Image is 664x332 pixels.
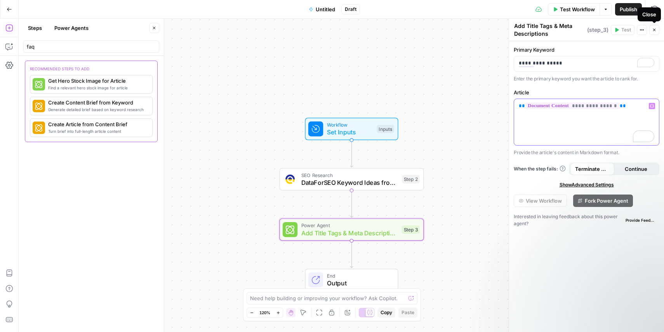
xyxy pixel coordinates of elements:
[316,5,335,13] span: Untitled
[301,171,398,179] span: SEO Research
[48,85,146,91] span: Find a relevant hero stock image for article
[621,26,631,33] span: Test
[280,118,424,140] div: WorkflowSet InputsInputs
[402,175,420,184] div: Step 2
[350,241,353,268] g: Edge from step_3 to end
[402,225,420,234] div: Step 3
[514,149,659,156] p: Provide the article's content in Markdown format.
[327,121,373,129] span: Workflow
[514,46,659,54] label: Primary Keyword
[301,228,398,238] span: Add Title Tags & Meta Descriptions
[587,26,608,34] span: ( step_3 )
[514,56,659,71] div: To enrich screen reader interactions, please activate Accessibility in Grammarly extension settings
[327,127,373,137] span: Set Inputs
[560,181,614,188] span: Show Advanced Settings
[304,3,340,16] button: Untitled
[345,6,356,13] span: Draft
[514,165,566,172] a: When the step fails:
[615,3,642,16] button: Publish
[48,120,146,128] span: Create Article from Content Brief
[514,195,567,207] button: View Workflow
[514,89,659,96] label: Article
[377,308,395,318] button: Copy
[301,222,398,229] span: Power Agent
[626,217,656,223] span: Provide Feedback
[280,269,424,291] div: EndOutput
[625,165,647,173] span: Continue
[620,5,637,13] span: Publish
[301,178,398,187] span: DataForSEO Keyword Ideas from Domain
[27,43,156,50] input: Search steps
[48,128,146,134] span: Turn brief into full-length article content
[614,163,658,175] button: Continue
[402,309,414,316] span: Paste
[611,25,634,35] button: Test
[285,175,295,184] img: qj0lddqgokrswkyaqb1p9cmo0sp5
[526,197,562,205] span: View Workflow
[327,272,390,279] span: End
[548,3,600,16] button: Test Workflow
[327,278,390,288] span: Output
[48,106,146,113] span: Generate detailed brief based on keyword research
[280,168,424,191] div: SEO ResearchDataForSEO Keyword Ideas from DomainStep 2
[560,5,595,13] span: Test Workflow
[350,190,353,217] g: Edge from step_2 to step_3
[514,22,585,38] textarea: Add Title Tags & Meta Descriptions
[398,308,417,318] button: Paste
[48,99,146,106] span: Create Content Brief from Keyword
[280,218,424,241] div: Power AgentAdd Title Tags & Meta DescriptionsStep 3
[585,197,628,205] span: Fork Power Agent
[381,309,392,316] span: Copy
[350,140,353,167] g: Edge from start to step_2
[30,66,153,75] div: recommended steps to add
[514,213,659,227] div: Interested in leaving feedback about this power agent?
[50,22,93,34] button: Power Agents
[48,77,146,85] span: Get Hero Stock Image for Article
[573,195,633,207] button: Fork Power Agent
[622,216,659,225] button: Provide Feedback
[642,10,656,18] div: Close
[514,75,659,83] p: Enter the primary keyword you want the article to rank for.
[575,165,610,173] span: Terminate Workflow
[377,125,394,133] div: Inputs
[259,309,270,316] span: 120%
[514,99,659,145] div: To enrich screen reader interactions, please activate Accessibility in Grammarly extension settings
[23,22,47,34] button: Steps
